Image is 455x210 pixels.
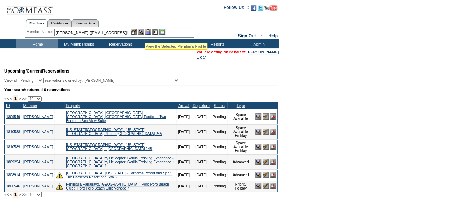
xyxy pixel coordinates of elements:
a: Departure [192,103,209,108]
div: Member Name: [27,29,54,35]
a: Clear [196,55,206,59]
a: ID [6,103,10,108]
span: >> [22,192,26,197]
a: Arrival [178,103,189,108]
span: < [10,192,12,197]
a: Reservations [72,19,99,27]
span: < [10,97,12,101]
a: Follow us on Twitter [258,7,263,11]
a: 1808914 [6,173,20,177]
img: There are insufficient days and/or tokens to cover this reservation [56,172,63,178]
span: Reservations [4,69,69,74]
span: You are acting on behalf of: [196,50,279,54]
td: Vacation Collection [140,39,196,48]
a: [US_STATE][GEOGRAPHIC_DATA], [US_STATE][GEOGRAPHIC_DATA] :: [GEOGRAPHIC_DATA] 24B [66,143,152,151]
span: > [19,192,21,197]
span: > [19,97,21,101]
td: Pending [211,181,228,192]
td: [DATE] [177,169,191,181]
img: b_calculator.gif [159,29,165,35]
img: Reservations [152,29,158,35]
td: Follow Us :: [224,4,249,13]
img: Cancel Reservation [270,159,276,165]
img: View [138,29,144,35]
td: My Memberships [58,39,99,48]
a: Property [66,103,80,108]
td: [DATE] [177,154,191,169]
a: [PERSON_NAME] [23,160,53,164]
img: Cancel Reservation [270,172,276,178]
img: View Reservation [255,183,261,189]
span: << [4,192,9,197]
a: 1809254 [6,160,20,164]
img: Confirm Reservation [263,129,269,135]
td: [DATE] [191,181,211,192]
td: [DATE] [191,109,211,124]
img: View Reservation [255,144,261,150]
td: Home [16,39,58,48]
a: [PERSON_NAME] [23,173,53,177]
td: Reservations [99,39,140,48]
td: Space Available Holiday [227,139,254,154]
td: Reports [196,39,237,48]
td: Advanced [227,169,254,181]
td: [DATE] [177,139,191,154]
a: [PERSON_NAME] [23,130,53,134]
td: Pending [211,124,228,139]
span: >> [22,97,26,101]
div: Your search returned 6 reservations [4,88,278,92]
a: 1810588 [6,130,20,134]
td: [DATE] [191,169,211,181]
img: Follow us on Twitter [258,5,263,11]
span: 1 [13,95,18,102]
img: View Reservation [255,159,261,165]
a: [PERSON_NAME] [23,184,53,188]
img: Confirm Reservation [263,113,269,120]
td: [DATE] [191,154,211,169]
td: Admin [237,39,279,48]
img: Become our fan on Facebook [251,5,256,11]
td: [DATE] [177,181,191,192]
img: View Reservation [255,129,261,135]
a: 1809549 [6,115,20,119]
a: [GEOGRAPHIC_DATA] by Helicopter: Gorilla Trekking Experience - [GEOGRAPHIC_DATA] by Helicopter: G... [66,156,174,168]
div: View the Selected Member's Profile [146,44,206,48]
img: Cancel Reservation [270,113,276,120]
span: << [4,97,9,101]
img: Confirm Reservation [263,172,269,178]
a: Residences [47,19,72,27]
a: 1806546 [6,184,20,188]
td: Advanced [227,154,254,169]
a: Help [268,33,278,38]
a: [PERSON_NAME] [247,50,279,54]
a: [GEOGRAPHIC_DATA], [US_STATE] - Carneros Resort and Spa :: The Carneros Resort and Spa 6 [66,171,172,179]
td: Pending [211,109,228,124]
a: Subscribe to our YouTube Channel [264,7,277,11]
a: Member [23,103,37,108]
span: Upcoming/Current [4,69,42,74]
td: Pending [211,169,228,181]
a: Become our fan on Facebook [251,7,256,11]
td: [DATE] [177,109,191,124]
a: Peninsula Papagayo, [GEOGRAPHIC_DATA] - Poro Poro Beach Club :: Poro Poro Beach Club Venado 7 [66,182,169,190]
img: There are insufficient days and/or tokens to cover this reservation [56,183,63,190]
img: Subscribe to our YouTube Channel [264,5,277,11]
img: Confirm Reservation [263,144,269,150]
a: [US_STATE][GEOGRAPHIC_DATA], [US_STATE][GEOGRAPHIC_DATA] Place :: [GEOGRAPHIC_DATA] 24A [66,128,162,136]
img: Impersonate [145,29,151,35]
a: Type [237,103,245,108]
span: :: [261,33,264,38]
img: Cancel Reservation [270,129,276,135]
img: View Reservation [255,113,261,120]
img: Confirm Reservation [263,183,269,189]
td: Space Available Holiday [227,124,254,139]
td: [DATE] [191,139,211,154]
span: 1 [13,191,18,198]
a: [PERSON_NAME] [23,145,53,149]
img: Confirm Reservation [263,159,269,165]
img: b_edit.gif [131,29,137,35]
a: [GEOGRAPHIC_DATA], [GEOGRAPHIC_DATA] - [GEOGRAPHIC_DATA], [GEOGRAPHIC_DATA] Exotica :: Two Bedroo... [66,111,166,123]
td: Priority Holiday [227,181,254,192]
td: Pending [211,154,228,169]
a: [PERSON_NAME] [23,115,53,119]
